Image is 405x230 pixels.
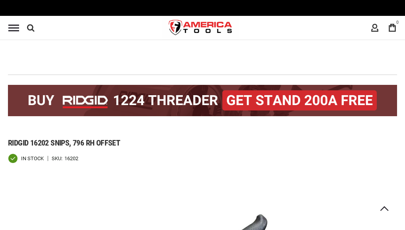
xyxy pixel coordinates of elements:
[162,13,239,43] a: store logo
[52,156,64,161] strong: SKU
[8,25,19,31] div: Menu
[8,138,120,148] span: Ridgid 16202 snips, 796 rh offset
[396,20,399,25] span: 0
[64,156,78,161] div: 16202
[385,20,400,35] a: 0
[8,153,44,163] div: Availability
[162,13,239,43] img: America Tools
[8,85,397,116] img: BOGO: Buy the RIDGID® 1224 Threader (26092), get the 92467 200A Stand FREE!
[21,156,44,161] span: In stock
